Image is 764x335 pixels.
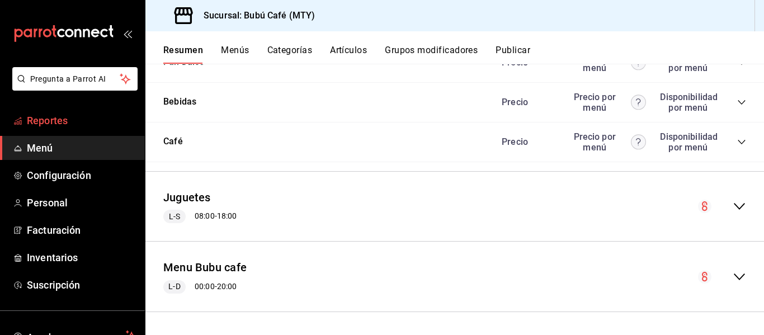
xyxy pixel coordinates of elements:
[163,190,211,206] button: Juguetes
[27,250,136,265] span: Inventarios
[27,168,136,183] span: Configuración
[163,45,203,64] button: Resumen
[163,280,247,294] div: 00:00 - 20:00
[221,45,249,64] button: Menús
[491,136,562,147] div: Precio
[8,81,138,93] a: Pregunta a Parrot AI
[385,45,478,64] button: Grupos modificadores
[163,135,183,148] button: Café
[163,259,247,276] button: Menu Bubu cafe
[568,92,646,113] div: Precio por menú
[164,211,185,223] span: L-S
[27,113,136,128] span: Reportes
[330,45,367,64] button: Artículos
[145,251,764,303] div: collapse-menu-row
[737,98,746,107] button: collapse-category-row
[737,138,746,147] button: collapse-category-row
[164,281,185,292] span: L-D
[123,29,132,38] button: open_drawer_menu
[267,45,313,64] button: Categorías
[195,9,315,22] h3: Sucursal: Bubú Café (MTY)
[27,223,136,238] span: Facturación
[660,131,716,153] div: Disponibilidad por menú
[660,92,716,113] div: Disponibilidad por menú
[12,67,138,91] button: Pregunta a Parrot AI
[30,73,120,85] span: Pregunta a Parrot AI
[163,210,237,223] div: 08:00 - 18:00
[491,97,562,107] div: Precio
[27,140,136,155] span: Menú
[496,45,530,64] button: Publicar
[163,96,196,108] button: Bebidas
[145,181,764,233] div: collapse-menu-row
[27,195,136,210] span: Personal
[568,131,646,153] div: Precio por menú
[27,277,136,292] span: Suscripción
[163,45,764,64] div: navigation tabs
